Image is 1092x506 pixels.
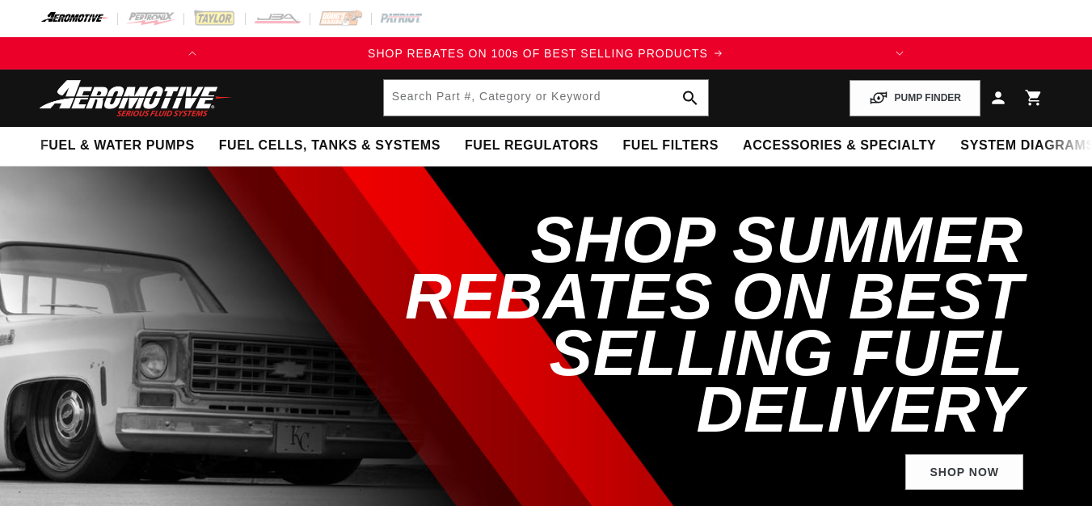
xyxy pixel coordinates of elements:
[176,37,209,70] button: Translation missing: en.sections.announcements.previous_announcement
[731,127,948,165] summary: Accessories & Specialty
[905,454,1023,491] a: Shop Now
[453,127,610,165] summary: Fuel Regulators
[465,137,598,154] span: Fuel Regulators
[209,44,883,62] a: SHOP REBATES ON 100s OF BEST SELLING PRODUCTS
[610,127,731,165] summary: Fuel Filters
[35,79,237,117] img: Aeromotive
[207,127,453,165] summary: Fuel Cells, Tanks & Systems
[384,80,709,116] input: Search by Part Number, Category or Keyword
[209,44,883,62] div: 1 of 2
[743,137,936,154] span: Accessories & Specialty
[622,137,719,154] span: Fuel Filters
[219,137,441,154] span: Fuel Cells, Tanks & Systems
[368,47,708,60] span: SHOP REBATES ON 100s OF BEST SELLING PRODUCTS
[672,80,708,116] button: search button
[209,44,883,62] div: Announcement
[850,80,980,116] button: PUMP FINDER
[883,37,916,70] button: Translation missing: en.sections.announcements.next_announcement
[28,127,207,165] summary: Fuel & Water Pumps
[332,212,1023,438] h2: SHOP SUMMER REBATES ON BEST SELLING FUEL DELIVERY
[40,137,195,154] span: Fuel & Water Pumps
